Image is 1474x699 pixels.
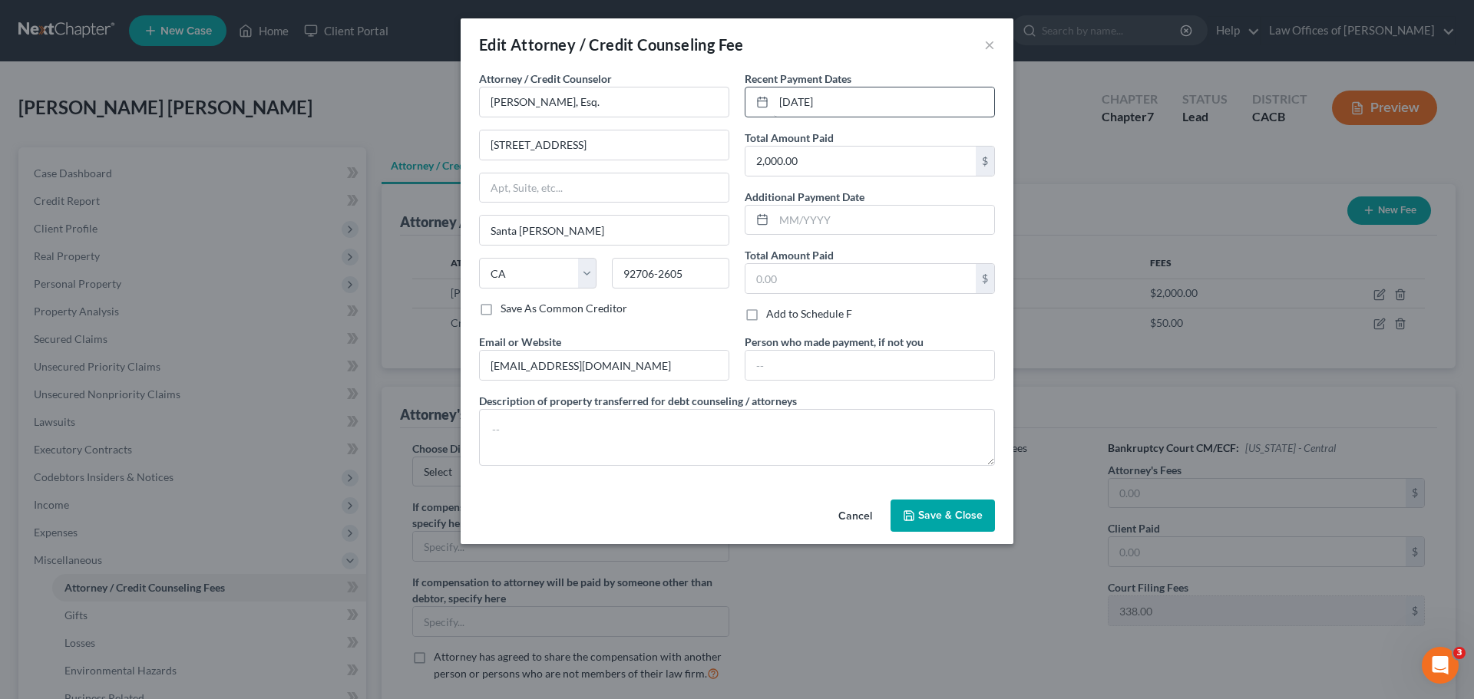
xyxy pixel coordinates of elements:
input: Apt, Suite, etc... [480,173,729,203]
input: 0.00 [745,147,976,176]
div: $ [976,264,994,293]
span: Edit [479,35,507,54]
div: $ [976,147,994,176]
input: MM/YYYY [774,87,994,117]
input: Enter city... [480,216,729,245]
input: Search creditor by name... [479,87,729,117]
button: Save & Close [891,500,995,532]
input: MM/YYYY [774,206,994,235]
label: Description of property transferred for debt counseling / attorneys [479,393,797,409]
button: × [984,35,995,54]
label: Save As Common Creditor [501,301,627,316]
input: Enter address... [480,130,729,160]
span: Attorney / Credit Counselor [479,72,612,85]
label: Email or Website [479,334,561,350]
input: -- [480,351,729,380]
input: 0.00 [745,264,976,293]
input: Enter zip... [612,258,729,289]
label: Total Amount Paid [745,247,834,263]
label: Recent Payment Dates [745,71,851,87]
input: -- [745,351,994,380]
button: Cancel [826,501,884,532]
iframe: Intercom live chat [1422,647,1459,684]
label: Add to Schedule F [766,306,852,321]
span: Attorney / Credit Counseling Fee [511,35,744,54]
span: 3 [1453,647,1466,659]
label: Person who made payment, if not you [745,334,924,350]
label: Total Amount Paid [745,130,834,146]
label: Additional Payment Date [745,189,864,205]
span: Save & Close [918,509,983,522]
